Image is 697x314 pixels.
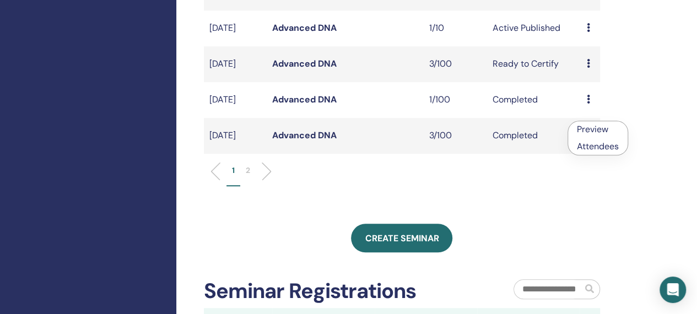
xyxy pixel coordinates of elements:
[487,118,581,154] td: Completed
[424,82,487,118] td: 1/100
[424,10,487,46] td: 1/10
[204,46,267,82] td: [DATE]
[204,10,267,46] td: [DATE]
[424,118,487,154] td: 3/100
[660,277,686,303] div: Open Intercom Messenger
[487,10,581,46] td: Active Published
[272,58,337,69] a: Advanced DNA
[487,82,581,118] td: Completed
[204,279,416,304] h2: Seminar Registrations
[204,118,267,154] td: [DATE]
[232,165,235,176] p: 1
[272,94,337,105] a: Advanced DNA
[365,232,439,244] span: Create seminar
[272,22,337,34] a: Advanced DNA
[577,123,608,135] a: Preview
[424,46,487,82] td: 3/100
[272,129,337,141] a: Advanced DNA
[204,82,267,118] td: [DATE]
[246,165,250,176] p: 2
[487,46,581,82] td: Ready to Certify
[351,224,452,252] a: Create seminar
[577,140,619,152] a: Attendees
